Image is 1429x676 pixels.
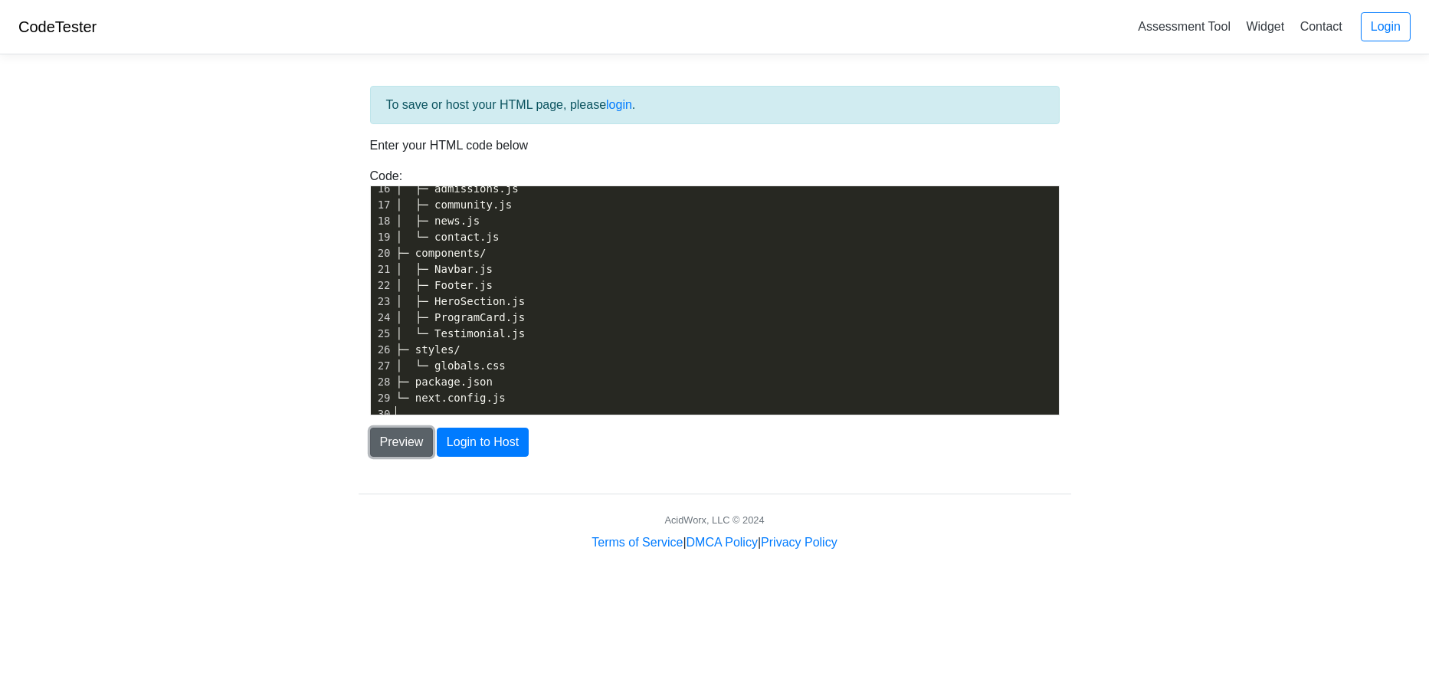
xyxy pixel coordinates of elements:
div: To save or host your HTML page, please . [370,86,1060,124]
span: │ ├─ HeroSection.js [396,295,526,307]
div: 22 [371,277,393,294]
a: Privacy Policy [761,536,837,549]
span: │ └─ globals.css [396,359,506,372]
a: Assessment Tool [1132,14,1237,39]
div: 29 [371,390,393,406]
div: 26 [371,342,393,358]
a: CodeTester [18,18,97,35]
a: Widget [1240,14,1290,39]
span: │ └─ Testimonial.js [396,327,526,340]
span: └─ next.config.js [396,392,506,404]
div: | | [592,533,837,552]
span: ├─ package.json [396,376,493,388]
div: 27 [371,358,393,374]
div: 17 [371,197,393,213]
a: Contact [1294,14,1349,39]
div: 30 [371,406,393,422]
span: │ └─ contact.js [396,231,500,243]
span: │ ├─ Navbar.js [396,263,493,275]
span: │ ├─ admissions.js [396,182,519,195]
div: 28 [371,374,393,390]
div: 19 [371,229,393,245]
button: Preview [370,428,434,457]
div: 20 [371,245,393,261]
div: AcidWorx, LLC © 2024 [664,513,764,527]
div: 25 [371,326,393,342]
span: │ ├─ ProgramCard.js [396,311,526,323]
span: ├─ styles/ [396,343,460,356]
a: Terms of Service [592,536,683,549]
span: │ ├─ Footer.js [396,279,493,291]
a: DMCA Policy [687,536,758,549]
span: │ ├─ community.js [396,199,513,211]
a: Login [1361,12,1411,41]
div: 24 [371,310,393,326]
div: 21 [371,261,393,277]
p: Enter your HTML code below [370,136,1060,155]
div: 23 [371,294,393,310]
div: 16 [371,181,393,197]
a: login [606,98,632,111]
div: 18 [371,213,393,229]
div: Code: [359,167,1071,415]
span: │ ├─ news.js [396,215,480,227]
button: Login to Host [437,428,529,457]
span: ├─ components/ [396,247,487,259]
